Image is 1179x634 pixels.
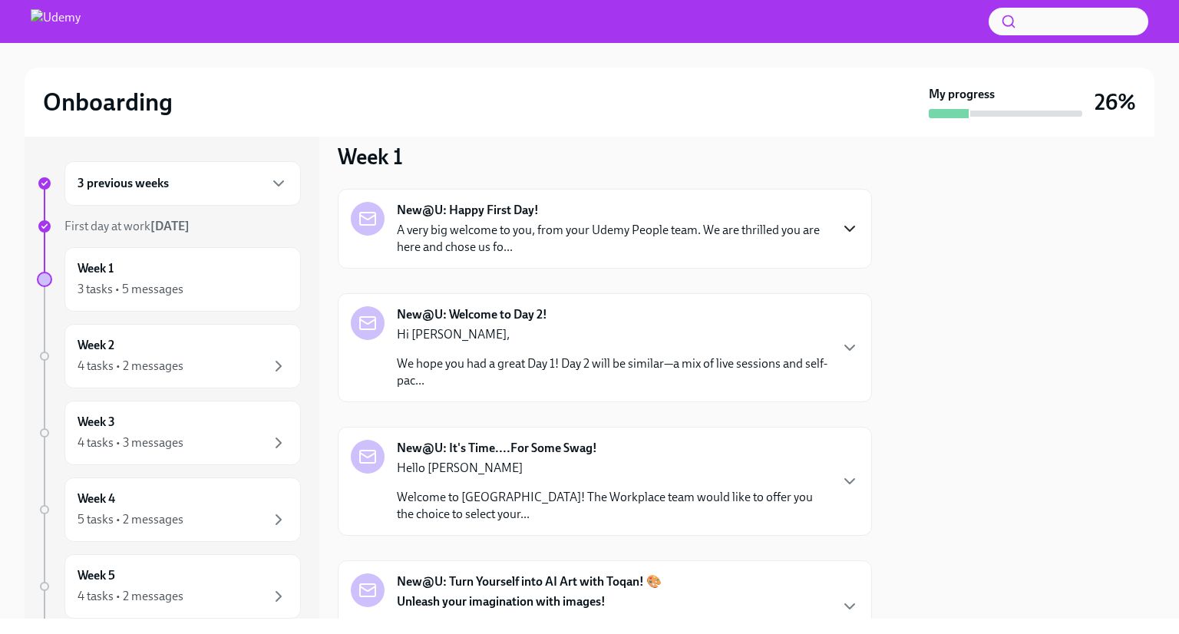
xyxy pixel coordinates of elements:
[64,161,301,206] div: 3 previous weeks
[397,460,828,477] p: Hello [PERSON_NAME]
[397,489,828,523] p: Welcome to [GEOGRAPHIC_DATA]! The Workplace team would like to offer you the choice to select you...
[397,326,828,343] p: Hi [PERSON_NAME],
[78,175,169,192] h6: 3 previous weeks
[37,247,301,312] a: Week 13 tasks • 5 messages
[397,306,547,323] strong: New@U: Welcome to Day 2!
[150,219,190,233] strong: [DATE]
[1095,88,1136,116] h3: 26%
[78,337,114,354] h6: Week 2
[78,490,115,507] h6: Week 4
[78,358,183,375] div: 4 tasks • 2 messages
[397,355,828,389] p: We hope you had a great Day 1! Day 2 will be similar—a mix of live sessions and self-pac...
[929,86,995,103] strong: My progress
[37,401,301,465] a: Week 34 tasks • 3 messages
[397,222,828,256] p: A very big welcome to you, from your Udemy People team. We are thrilled you are here and chose us...
[338,143,403,170] h3: Week 1
[78,511,183,528] div: 5 tasks • 2 messages
[78,567,115,584] h6: Week 5
[78,281,183,298] div: 3 tasks • 5 messages
[37,477,301,542] a: Week 45 tasks • 2 messages
[78,260,114,277] h6: Week 1
[31,9,81,34] img: Udemy
[43,87,173,117] h2: Onboarding
[37,554,301,619] a: Week 54 tasks • 2 messages
[397,202,539,219] strong: New@U: Happy First Day!
[64,219,190,233] span: First day at work
[397,573,662,590] strong: New@U: Turn Yourself into AI Art with Toqan! 🎨
[37,324,301,388] a: Week 24 tasks • 2 messages
[78,414,115,431] h6: Week 3
[397,440,597,457] strong: New@U: It's Time....For Some Swag!
[397,594,606,609] strong: Unleash your imagination with images!
[78,434,183,451] div: 4 tasks • 3 messages
[37,218,301,235] a: First day at work[DATE]
[78,588,183,605] div: 4 tasks • 2 messages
